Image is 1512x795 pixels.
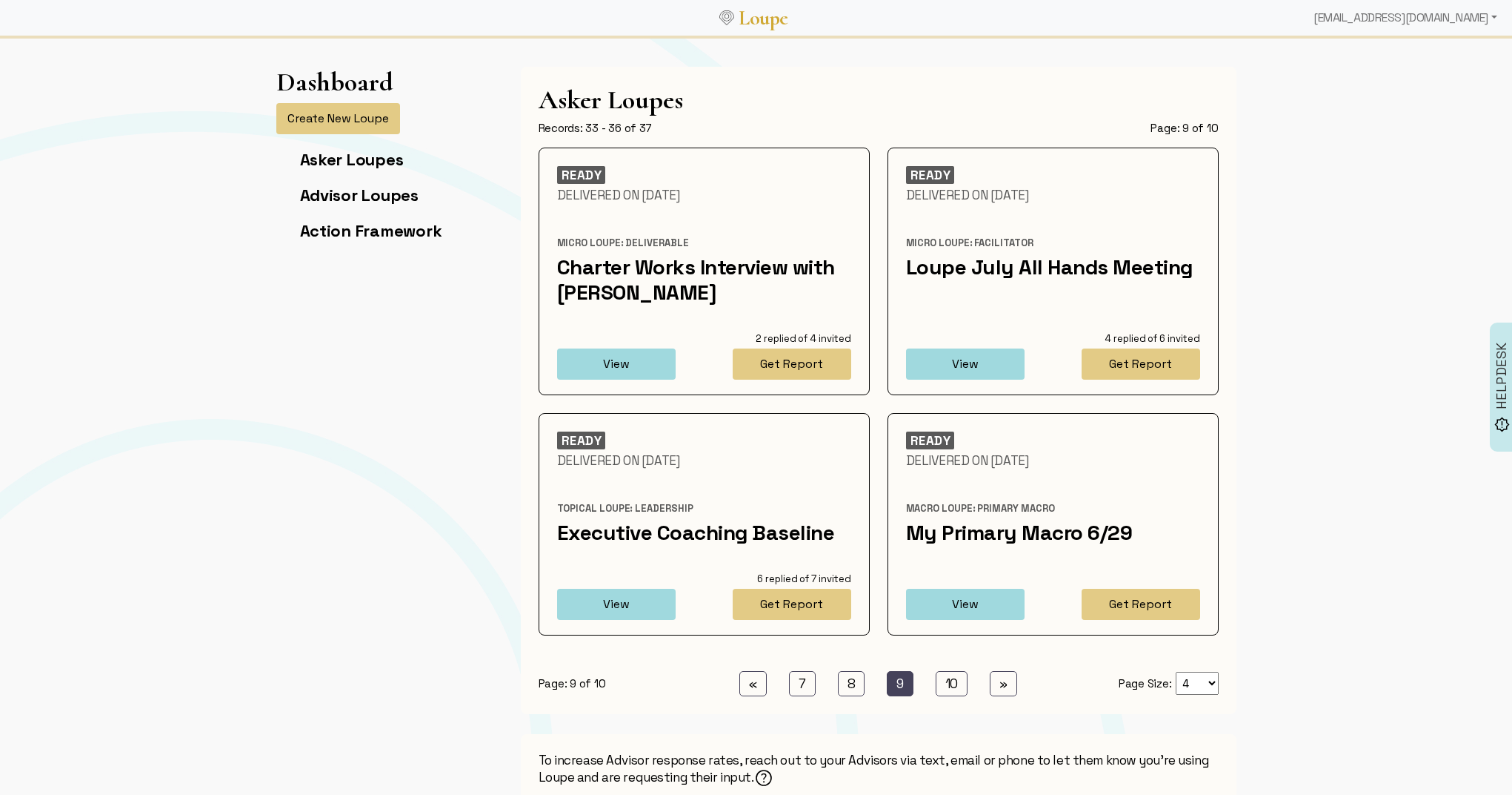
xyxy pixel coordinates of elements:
[719,10,734,25] img: Loupe Logo
[539,85,1219,115] h1: Asker Loupes
[276,67,393,97] h1: Dashboard
[999,676,1008,692] span: »
[716,573,850,586] div: 6 replied of 7 invited
[557,187,851,203] div: Delivered On [DATE]
[887,671,913,696] a: Current Page is 9
[906,589,1025,620] button: View
[557,254,835,306] a: Charter Works Interview with [PERSON_NAME]
[936,671,968,696] a: Go to page 10
[906,502,1200,515] div: Macro Loupe: Primary Macro
[557,432,605,449] div: READY
[276,103,400,134] button: Create New Loupe
[300,149,404,170] a: Asker Loupes
[906,187,1200,203] div: Delivered On [DATE]
[557,349,676,380] button: View
[276,67,442,256] app-left-page-nav: Dashboard
[754,768,773,789] helpicon: How to Ping Your Advisors
[906,519,1133,546] a: My Primary Macro 6/29
[1065,332,1199,346] div: 4 replied of 6 invited
[557,589,676,620] button: View
[557,519,835,546] a: Executive Coaching Baseline
[557,502,851,515] div: Topical Loupe: Leadership
[906,349,1025,380] button: View
[539,121,652,136] div: Records: 33 - 36 of 37
[733,589,851,620] button: Get Report
[539,671,1219,696] nav: Page of Results
[300,185,419,205] a: Advisor Loupes
[1150,121,1218,136] div: Page: 9 of 10
[1100,672,1219,695] div: Page Size:
[906,432,954,449] div: READY
[734,4,793,32] a: Loupe
[1082,589,1200,620] button: Get Report
[990,671,1017,696] a: Next Page
[838,671,865,696] a: Go to page 8
[1494,417,1510,432] img: brightness_alert_FILL0_wght500_GRAD0_ops.svg
[1308,3,1503,33] div: [EMAIL_ADDRESS][DOMAIN_NAME]
[906,166,954,184] div: READY
[557,166,605,184] div: READY
[539,676,657,691] div: Page: 9 of 10
[733,349,851,380] button: Get Report
[906,237,1200,250] div: Micro Loupe: Facilitator
[557,237,851,250] div: Micro Loupe: Deliverable
[754,768,773,788] img: Help
[739,671,767,696] a: Previous Page
[300,220,442,241] a: Action Framework
[1082,349,1200,380] button: Get Report
[789,671,816,696] a: Go to page 7
[557,452,851,469] div: Delivered On [DATE]
[749,676,757,692] span: «
[906,452,1200,469] div: Delivered On [DATE]
[906,254,1193,280] a: Loupe July All Hands Meeting
[716,332,850,346] div: 2 replied of 4 invited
